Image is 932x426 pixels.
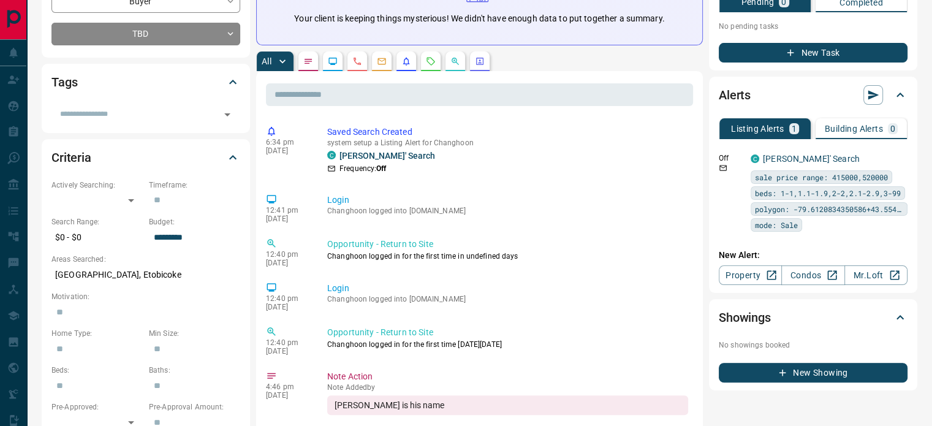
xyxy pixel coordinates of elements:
[266,138,309,146] p: 6:34 pm
[719,303,907,332] div: Showings
[266,206,309,215] p: 12:41 pm
[51,365,143,376] p: Beds:
[51,72,77,92] h2: Tags
[377,56,387,66] svg: Emails
[755,187,901,199] span: beds: 1-1,1.1-1.9,2-2,2.1-2.9,3-99
[149,365,240,376] p: Baths:
[262,57,271,66] p: All
[825,124,883,133] p: Building Alerts
[328,56,338,66] svg: Lead Browsing Activity
[719,249,907,262] p: New Alert:
[751,154,759,163] div: condos.ca
[719,80,907,110] div: Alerts
[327,326,688,339] p: Opportunity - Return to Site
[266,303,309,311] p: [DATE]
[890,124,895,133] p: 0
[352,56,362,66] svg: Calls
[266,215,309,223] p: [DATE]
[51,227,143,248] p: $0 - $0
[327,395,688,415] div: [PERSON_NAME] is his name
[719,164,727,172] svg: Email
[327,251,688,262] p: Changhoon logged in for the first time in undefined days
[755,171,888,183] span: sale price range: 415000,520000
[339,163,386,174] p: Frequency:
[719,308,771,327] h2: Showings
[719,340,907,351] p: No showings booked
[51,254,240,265] p: Areas Searched:
[327,383,688,392] p: Note Added by
[51,180,143,191] p: Actively Searching:
[339,151,435,161] a: [PERSON_NAME]' Search
[266,391,309,400] p: [DATE]
[149,401,240,413] p: Pre-Approval Amount:
[51,148,91,167] h2: Criteria
[719,153,743,164] p: Off
[426,56,436,66] svg: Requests
[327,370,688,383] p: Note Action
[327,126,688,139] p: Saved Search Created
[294,12,664,25] p: Your client is keeping things mysterious! We didn't have enough data to put together a summary.
[327,151,336,159] div: condos.ca
[266,259,309,267] p: [DATE]
[266,382,309,391] p: 4:46 pm
[51,216,143,227] p: Search Range:
[266,146,309,155] p: [DATE]
[755,219,798,231] span: mode: Sale
[755,203,903,215] span: polygon: -79.6120834350586+43.554022280508754,-79.573974609375+43.54506428956427,-79.471664428710...
[719,265,782,285] a: Property
[792,124,797,133] p: 1
[303,56,313,66] svg: Notes
[327,139,688,147] p: system setup a Listing Alert for Changhoon
[327,282,688,295] p: Login
[51,401,143,413] p: Pre-Approved:
[844,265,907,285] a: Mr.Loft
[51,23,240,45] div: TBD
[719,17,907,36] p: No pending tasks
[327,238,688,251] p: Opportunity - Return to Site
[781,265,844,285] a: Condos
[51,143,240,172] div: Criteria
[51,291,240,302] p: Motivation:
[376,164,386,173] strong: Off
[327,295,688,303] p: Changhoon logged into [DOMAIN_NAME]
[731,124,784,133] p: Listing Alerts
[719,85,751,105] h2: Alerts
[51,265,240,285] p: [GEOGRAPHIC_DATA], Etobicoke
[475,56,485,66] svg: Agent Actions
[219,106,236,123] button: Open
[450,56,460,66] svg: Opportunities
[149,328,240,339] p: Min Size:
[266,338,309,347] p: 12:40 pm
[266,347,309,356] p: [DATE]
[51,328,143,339] p: Home Type:
[719,43,907,63] button: New Task
[149,180,240,191] p: Timeframe:
[327,194,688,207] p: Login
[266,250,309,259] p: 12:40 pm
[763,154,860,164] a: [PERSON_NAME]' Search
[327,339,688,350] p: Changhoon logged in for the first time [DATE][DATE]
[401,56,411,66] svg: Listing Alerts
[149,216,240,227] p: Budget:
[327,207,688,215] p: Changhoon logged into [DOMAIN_NAME]
[266,294,309,303] p: 12:40 pm
[51,67,240,97] div: Tags
[719,363,907,382] button: New Showing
